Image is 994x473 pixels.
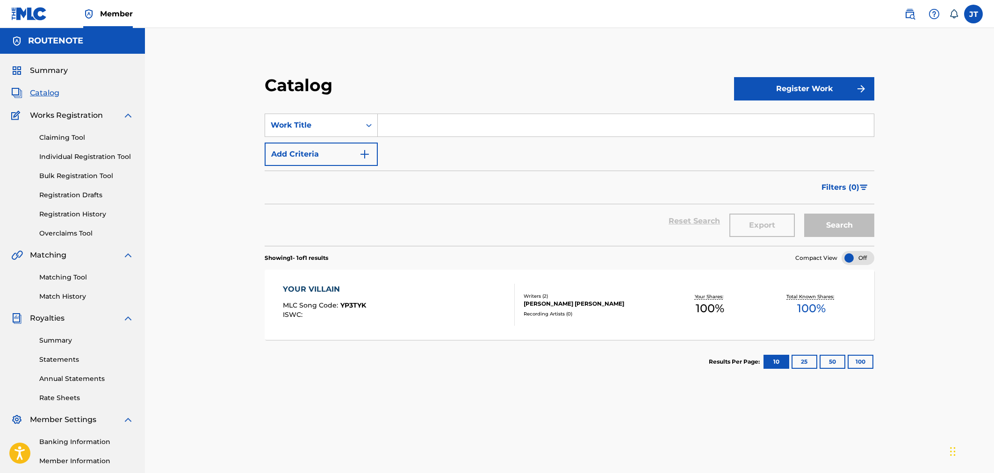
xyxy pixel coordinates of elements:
[39,229,134,238] a: Overclaims Tool
[797,300,826,317] span: 100 %
[11,87,22,99] img: Catalog
[904,8,915,20] img: search
[122,110,134,121] img: expand
[283,301,340,309] span: MLC Song Code :
[860,185,868,190] img: filter
[696,300,724,317] span: 100 %
[524,310,660,317] div: Recording Artists ( 0 )
[821,182,859,193] span: Filters ( 0 )
[925,5,944,23] div: Help
[30,414,96,425] span: Member Settings
[524,300,660,308] div: [PERSON_NAME] [PERSON_NAME]
[950,437,956,466] div: Drag
[39,456,134,466] a: Member Information
[11,110,23,121] img: Works Registration
[795,254,837,262] span: Compact View
[792,355,817,369] button: 25
[524,293,660,300] div: Writers ( 2 )
[764,355,789,369] button: 10
[265,75,337,96] h2: Catalog
[265,143,378,166] button: Add Criteria
[929,8,940,20] img: help
[39,437,134,447] a: Banking Information
[265,254,328,262] p: Showing 1 - 1 of 1 results
[30,250,66,261] span: Matching
[11,65,68,76] a: SummarySummary
[39,374,134,384] a: Annual Statements
[709,358,762,366] p: Results Per Page:
[949,9,958,19] div: Notifications
[39,152,134,162] a: Individual Registration Tool
[695,293,726,300] p: Your Shares:
[39,209,134,219] a: Registration History
[947,428,994,473] iframe: Chat Widget
[30,87,59,99] span: Catalog
[122,313,134,324] img: expand
[30,110,103,121] span: Works Registration
[122,414,134,425] img: expand
[11,87,59,99] a: CatalogCatalog
[734,77,874,100] button: Register Work
[30,313,65,324] span: Royalties
[30,65,68,76] span: Summary
[83,8,94,20] img: Top Rightsholder
[11,7,47,21] img: MLC Logo
[283,310,305,319] span: ISWC :
[39,133,134,143] a: Claiming Tool
[964,5,983,23] div: User Menu
[39,190,134,200] a: Registration Drafts
[786,293,836,300] p: Total Known Shares:
[100,8,133,19] span: Member
[359,149,370,160] img: 9d2ae6d4665cec9f34b9.svg
[816,176,874,199] button: Filters (0)
[11,65,22,76] img: Summary
[820,355,845,369] button: 50
[39,355,134,365] a: Statements
[968,318,994,393] iframe: Resource Center
[39,272,134,282] a: Matching Tool
[900,5,919,23] a: Public Search
[11,36,22,47] img: Accounts
[11,313,22,324] img: Royalties
[271,120,355,131] div: Work Title
[39,393,134,403] a: Rate Sheets
[39,292,134,301] a: Match History
[856,83,867,94] img: f7272a7cc735f4ea7f67.svg
[848,355,873,369] button: 100
[11,250,23,261] img: Matching
[283,284,366,295] div: YOUR VILLAIN
[340,301,366,309] span: YP3TYK
[265,270,874,340] a: YOUR VILLAINMLC Song Code:YP3TYKISWC:Writers (2)[PERSON_NAME] [PERSON_NAME]Recording Artists (0)Y...
[11,414,22,425] img: Member Settings
[122,250,134,261] img: expand
[28,36,83,46] h5: ROUTENOTE
[39,171,134,181] a: Bulk Registration Tool
[39,336,134,345] a: Summary
[265,114,874,246] form: Search Form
